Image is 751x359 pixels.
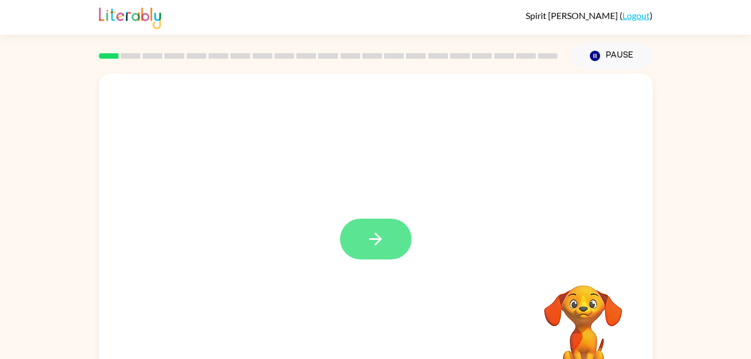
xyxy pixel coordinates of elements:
[526,10,620,21] span: Spirit [PERSON_NAME]
[622,10,650,21] a: Logout
[571,43,653,69] button: Pause
[526,10,653,21] div: ( )
[99,4,161,29] img: Literably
